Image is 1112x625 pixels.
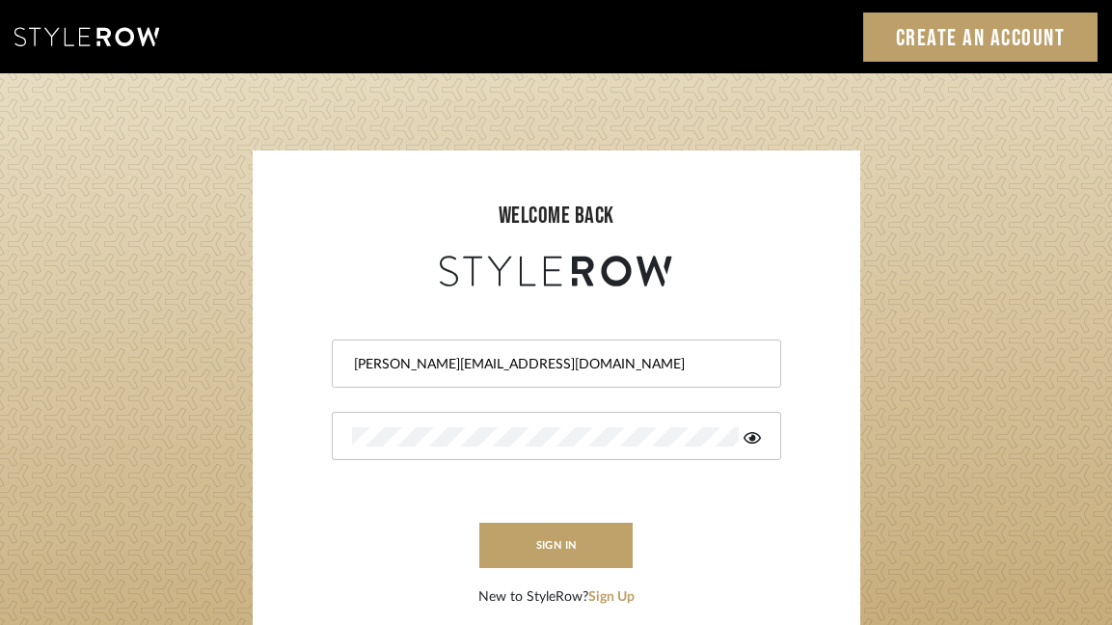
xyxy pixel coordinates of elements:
a: Create an Account [863,13,1098,62]
button: Sign Up [588,587,635,608]
div: New to StyleRow? [478,587,635,608]
input: Email Address [352,355,756,374]
button: sign in [479,523,634,568]
div: welcome back [272,199,841,233]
